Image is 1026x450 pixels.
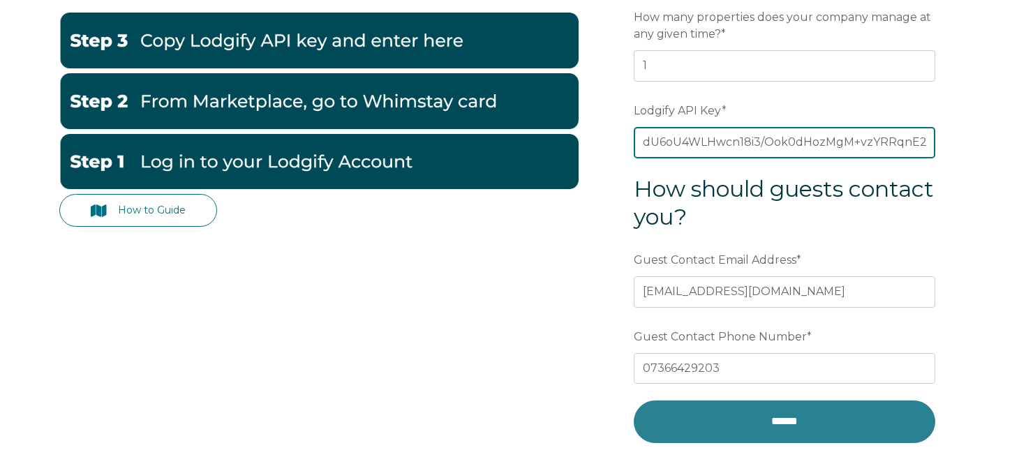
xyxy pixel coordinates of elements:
span: How should guests contact you? [634,175,934,230]
img: Lodgify2 [59,73,579,129]
span: Guest Contact Email Address [634,249,796,271]
a: How to Guide [59,194,217,227]
img: Lodgify1 [59,134,579,190]
span: Guest Contact Phone Number [634,326,807,347]
span: How many properties does your company manage at any given time? [634,6,931,45]
img: Lodgify3 [59,13,579,68]
span: Lodgify API Key [634,100,722,121]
